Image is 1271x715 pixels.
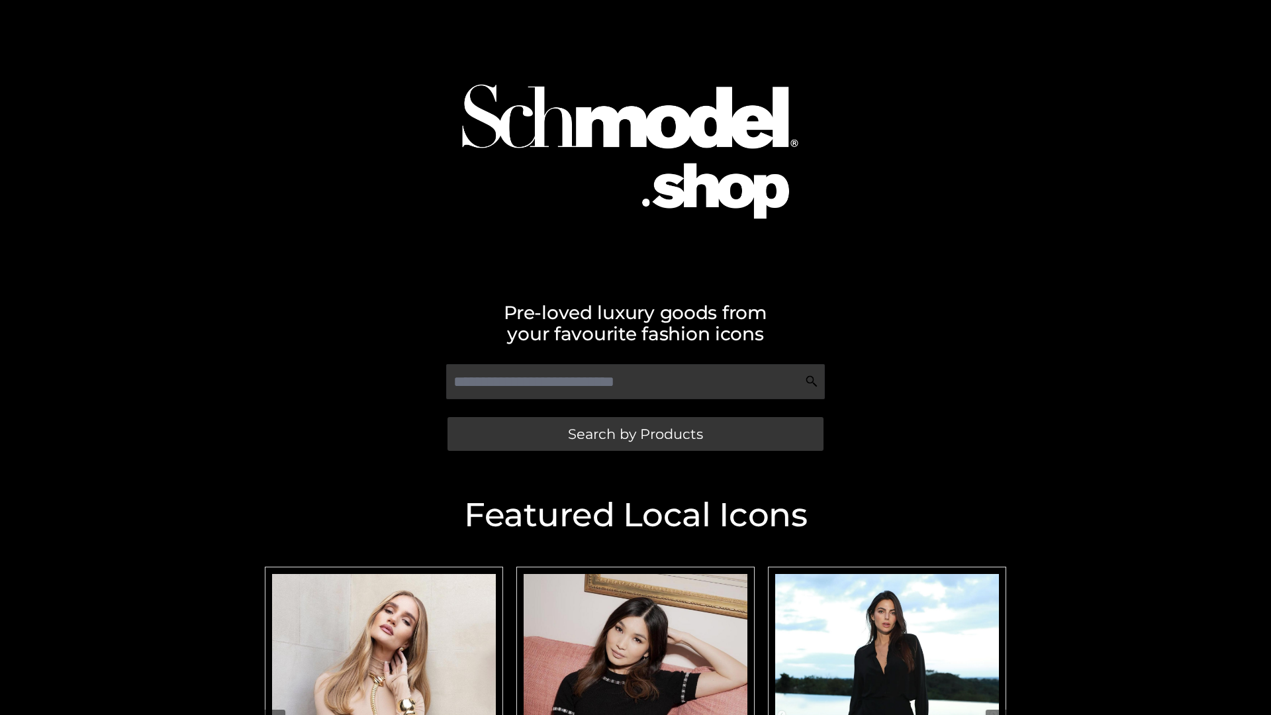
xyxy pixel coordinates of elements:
h2: Pre-loved luxury goods from your favourite fashion icons [258,302,1013,344]
img: Search Icon [805,375,818,388]
a: Search by Products [447,417,824,451]
h2: Featured Local Icons​ [258,499,1013,532]
span: Search by Products [568,427,703,441]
